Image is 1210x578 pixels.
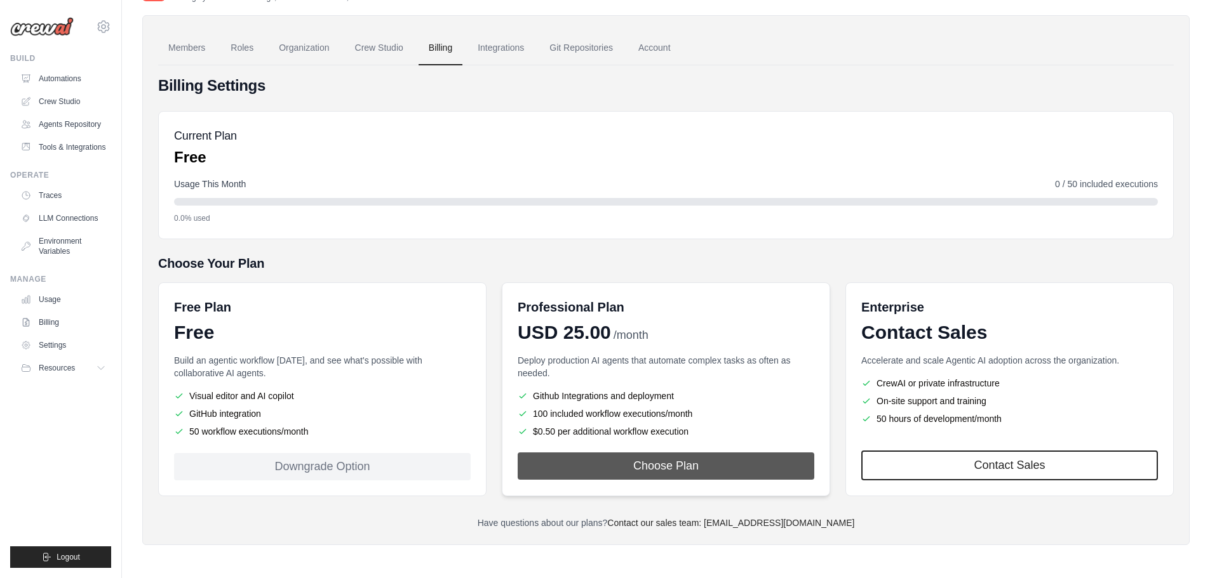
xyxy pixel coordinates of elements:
[15,69,111,89] a: Automations
[174,298,231,316] h6: Free Plan
[345,31,413,65] a: Crew Studio
[518,425,814,438] li: $0.50 per additional workflow execution
[15,312,111,332] a: Billing
[174,147,237,167] p: Free
[861,450,1158,480] a: Contact Sales
[15,208,111,228] a: LLM Connections
[861,354,1158,367] p: Accelerate and scale Agentic AI adoption across the organization.
[628,31,681,65] a: Account
[174,407,471,420] li: GitHub integration
[174,390,471,402] li: Visual editor and AI copilot
[15,114,111,135] a: Agents Repository
[174,354,471,379] p: Build an agentic workflow [DATE], and see what's possible with collaborative AI agents.
[861,298,1158,316] h6: Enterprise
[10,17,74,36] img: Logo
[15,358,111,378] button: Resources
[174,178,246,190] span: Usage This Month
[518,354,814,379] p: Deploy production AI agents that automate complex tasks as often as needed.
[1146,517,1210,578] iframe: Chat Widget
[15,289,111,310] a: Usage
[158,31,215,65] a: Members
[158,254,1174,272] h5: Choose Your Plan
[15,137,111,157] a: Tools & Integrations
[174,453,471,480] div: Downgrade Option
[220,31,264,65] a: Roles
[518,452,814,480] button: Choose Plan
[15,91,111,112] a: Crew Studio
[158,76,1174,96] h4: Billing Settings
[158,516,1174,529] p: Have questions about our plans?
[861,395,1158,407] li: On-site support and training
[518,321,611,344] span: USD 25.00
[614,327,649,344] span: /month
[174,213,210,223] span: 0.0% used
[539,31,623,65] a: Git Repositories
[419,31,462,65] a: Billing
[10,170,111,180] div: Operate
[861,377,1158,390] li: CrewAI or private infrastructure
[861,412,1158,425] li: 50 hours of development/month
[10,274,111,284] div: Manage
[10,53,111,63] div: Build
[174,425,471,438] li: 50 workflow executions/month
[39,363,75,373] span: Resources
[1055,178,1158,190] span: 0 / 50 included executions
[518,298,624,316] h6: Professional Plan
[10,546,111,568] button: Logout
[518,390,814,402] li: Github Integrations and deployment
[607,518,854,528] a: Contact our sales team: [EMAIL_ADDRESS][DOMAIN_NAME]
[467,31,534,65] a: Integrations
[15,185,111,206] a: Traces
[15,335,111,355] a: Settings
[174,321,471,344] div: Free
[269,31,339,65] a: Organization
[57,552,80,562] span: Logout
[174,127,237,145] h5: Current Plan
[15,231,111,261] a: Environment Variables
[861,321,1158,344] div: Contact Sales
[518,407,814,420] li: 100 included workflow executions/month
